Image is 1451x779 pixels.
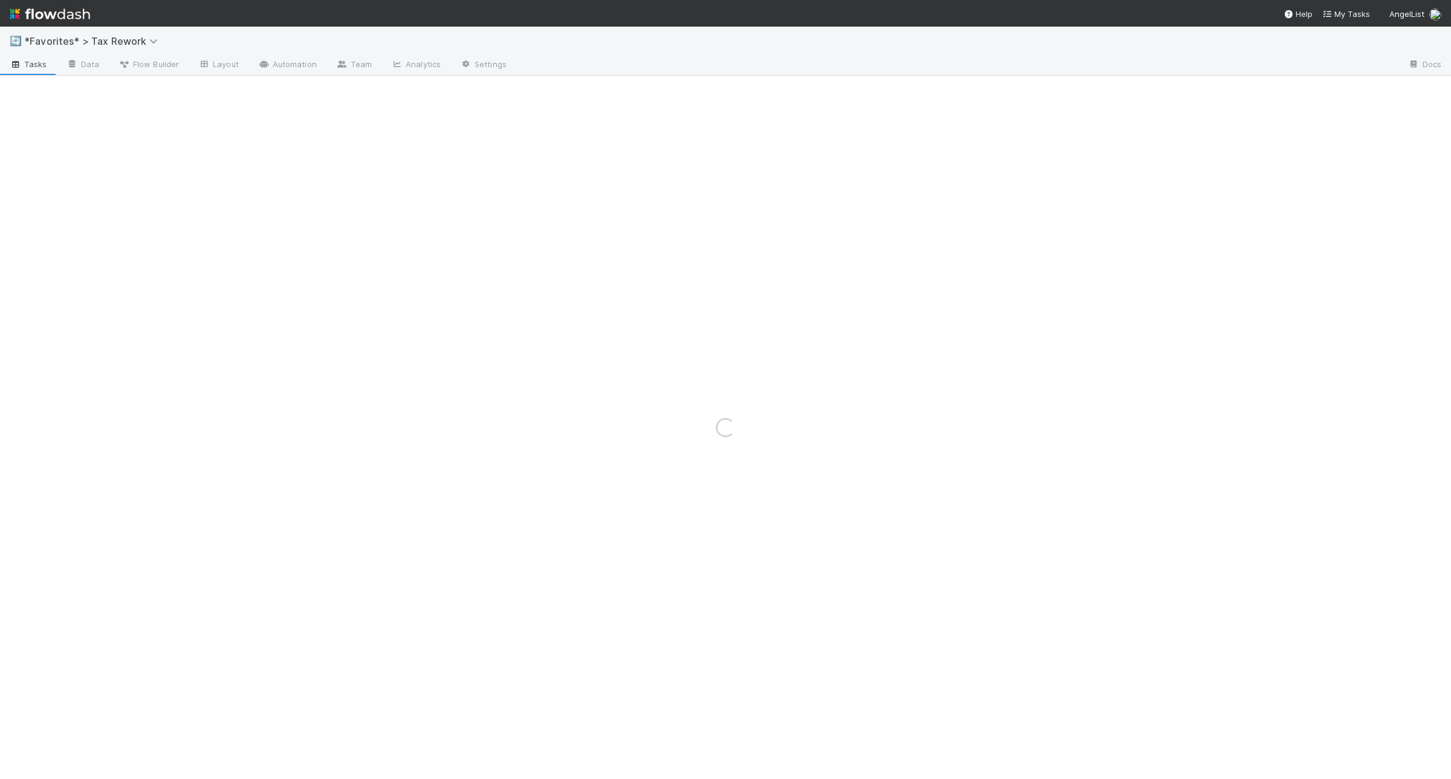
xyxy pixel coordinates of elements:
[1398,56,1451,75] a: Docs
[381,56,450,75] a: Analytics
[1389,9,1424,19] span: AngelList
[1322,9,1370,19] span: My Tasks
[10,58,47,70] span: Tasks
[57,56,109,75] a: Data
[10,36,22,46] span: 🔄
[1284,8,1313,20] div: Help
[24,35,164,47] span: *Favorites* > Tax Rework
[189,56,248,75] a: Layout
[109,56,189,75] a: Flow Builder
[1322,8,1370,20] a: My Tasks
[248,56,326,75] a: Automation
[10,4,90,24] img: logo-inverted-e16ddd16eac7371096b0.svg
[326,56,381,75] a: Team
[1429,8,1441,21] img: avatar_04ed6c9e-3b93-401c-8c3a-8fad1b1fc72c.png
[450,56,516,75] a: Settings
[118,58,179,70] span: Flow Builder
